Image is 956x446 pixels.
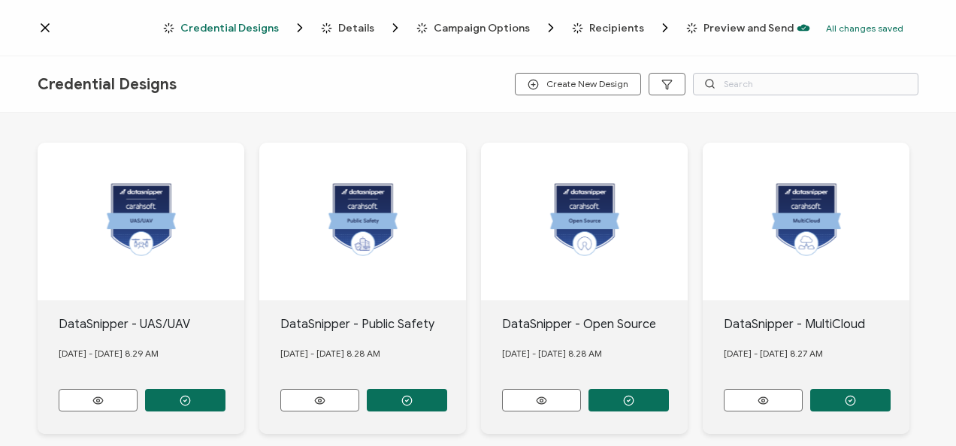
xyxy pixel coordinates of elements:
[59,315,245,333] div: DataSnipper - UAS/UAV
[59,333,245,374] div: [DATE] - [DATE] 8.29 AM
[280,333,467,374] div: [DATE] - [DATE] 8.28 AM
[280,315,467,333] div: DataSnipper - Public Safety
[572,20,673,35] span: Recipients
[515,73,641,95] button: Create New Design
[502,333,688,374] div: [DATE] - [DATE] 8.28 AM
[686,23,794,34] span: Preview and Send
[528,79,628,90] span: Create New Design
[724,315,910,333] div: DataSnipper - MultiCloud
[502,315,688,333] div: DataSnipper - Open Source
[826,23,903,34] p: All changes saved
[163,20,794,35] div: Breadcrumb
[321,20,403,35] span: Details
[724,333,910,374] div: [DATE] - [DATE] 8.27 AM
[589,23,644,34] span: Recipients
[416,20,558,35] span: Campaign Options
[434,23,530,34] span: Campaign Options
[180,23,279,34] span: Credential Designs
[881,374,956,446] iframe: Chat Widget
[338,23,374,34] span: Details
[163,20,307,35] span: Credential Designs
[693,73,918,95] input: Search
[703,23,794,34] span: Preview and Send
[38,75,177,94] span: Credential Designs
